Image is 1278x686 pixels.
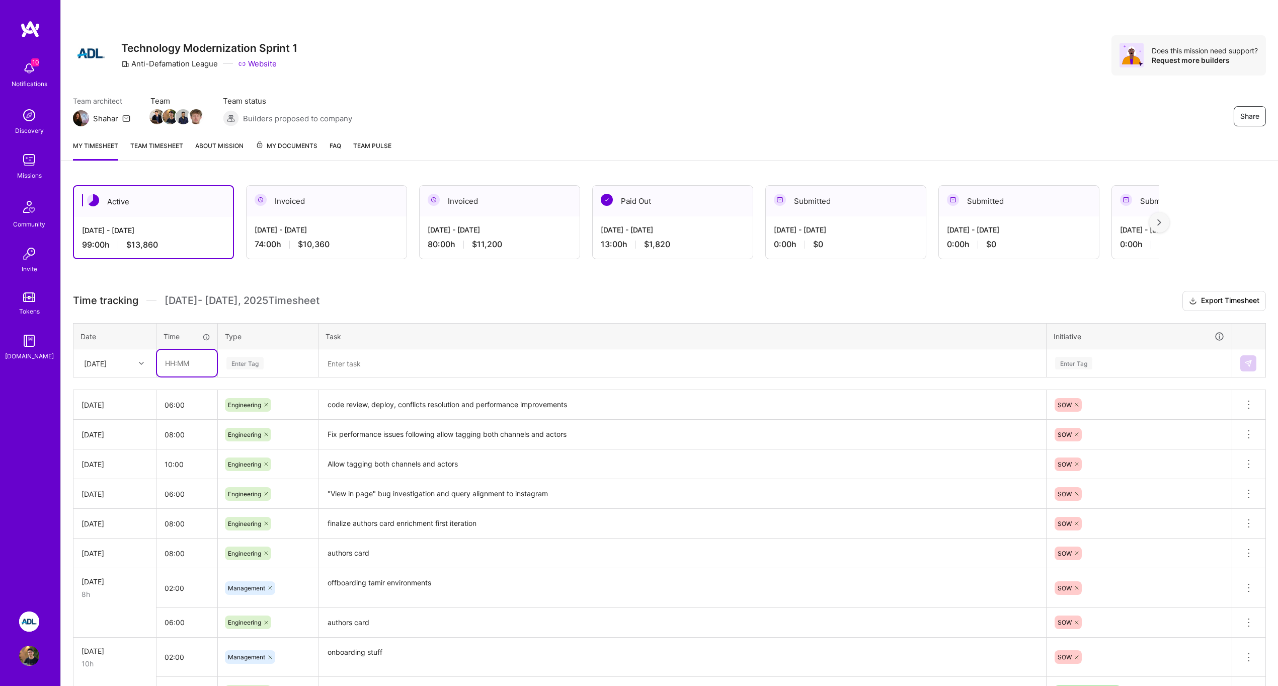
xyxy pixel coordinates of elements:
[319,391,1045,419] textarea: code review, deploy, conflicts resolution and performance improvements
[228,550,261,557] span: Engineering
[149,109,165,124] img: Team Member Avatar
[1120,194,1132,206] img: Submitted
[156,575,217,601] input: HH:MM
[256,140,317,161] a: My Documents
[156,421,217,448] input: HH:MM
[19,612,39,632] img: ADL: Technology Modernization Sprint 1
[82,400,148,410] div: [DATE]
[1152,55,1258,65] div: Request more builders
[19,646,39,666] img: User Avatar
[774,194,786,206] img: Submitted
[82,459,148,470] div: [DATE]
[1058,461,1072,468] span: SOW
[319,609,1045,637] textarea: authors card
[177,108,190,125] a: Team Member Avatar
[1244,359,1252,367] img: Submit
[256,140,317,151] span: My Documents
[19,105,39,125] img: discovery
[73,96,130,106] span: Team architect
[150,108,164,125] a: Team Member Avatar
[15,125,44,136] div: Discovery
[218,323,318,349] th: Type
[774,224,918,235] div: [DATE] - [DATE]
[939,186,1099,216] div: Submitted
[31,58,39,66] span: 10
[601,224,745,235] div: [DATE] - [DATE]
[122,114,130,122] i: icon Mail
[82,658,148,669] div: 10h
[428,194,440,206] img: Invoiced
[228,619,261,626] span: Engineering
[121,60,129,68] i: icon CompanyGray
[319,569,1045,607] textarea: offboarding tamir environments
[644,239,670,250] span: $1,820
[150,96,203,106] span: Team
[165,294,319,307] span: [DATE] - [DATE] , 2025 Timesheet
[82,646,148,656] div: [DATE]
[228,653,265,661] span: Management
[82,225,225,236] div: [DATE] - [DATE]
[1240,111,1259,121] span: Share
[298,239,330,250] span: $10,360
[20,20,40,38] img: logo
[157,350,217,376] input: HH:MM
[82,589,148,599] div: 8h
[428,239,572,250] div: 80:00 h
[156,451,217,478] input: HH:MM
[73,294,138,307] span: Time tracking
[87,194,99,206] img: Active
[126,240,158,250] span: $13,860
[156,481,217,507] input: HH:MM
[23,292,35,302] img: tokens
[330,140,341,161] a: FAQ
[319,450,1045,478] textarea: Allow tagging both channels and actors
[319,510,1045,538] textarea: finalize authors card enrichment first iteration
[189,109,204,124] img: Team Member Avatar
[19,58,39,79] img: bell
[428,224,572,235] div: [DATE] - [DATE]
[223,96,352,106] span: Team status
[5,351,54,361] div: [DOMAIN_NAME]
[164,331,210,342] div: Time
[1120,43,1144,67] img: Avatar
[228,584,265,592] span: Management
[73,140,118,161] a: My timesheet
[17,646,42,666] a: User Avatar
[601,239,745,250] div: 13:00 h
[1058,584,1072,592] span: SOW
[228,490,261,498] span: Engineering
[17,195,41,219] img: Community
[947,239,1091,250] div: 0:00 h
[13,219,45,230] div: Community
[228,520,261,527] span: Engineering
[74,186,233,217] div: Active
[156,609,217,636] input: HH:MM
[228,461,261,468] span: Engineering
[766,186,926,216] div: Submitted
[986,239,996,250] span: $0
[19,244,39,264] img: Invite
[190,108,203,125] a: Team Member Avatar
[420,186,580,216] div: Invoiced
[163,109,178,124] img: Team Member Avatar
[1058,550,1072,557] span: SOW
[73,35,109,71] img: Company Logo
[82,489,148,499] div: [DATE]
[1058,490,1072,498] span: SOW
[601,194,613,206] img: Paid Out
[139,361,144,366] i: icon Chevron
[774,239,918,250] div: 0:00 h
[472,239,502,250] span: $11,200
[156,392,217,418] input: HH:MM
[130,140,183,161] a: Team timesheet
[228,431,261,438] span: Engineering
[82,518,148,529] div: [DATE]
[1058,401,1072,409] span: SOW
[255,239,398,250] div: 74:00 h
[12,79,47,89] div: Notifications
[19,306,40,317] div: Tokens
[84,358,107,368] div: [DATE]
[813,239,823,250] span: $0
[1058,653,1072,661] span: SOW
[228,401,261,409] span: Engineering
